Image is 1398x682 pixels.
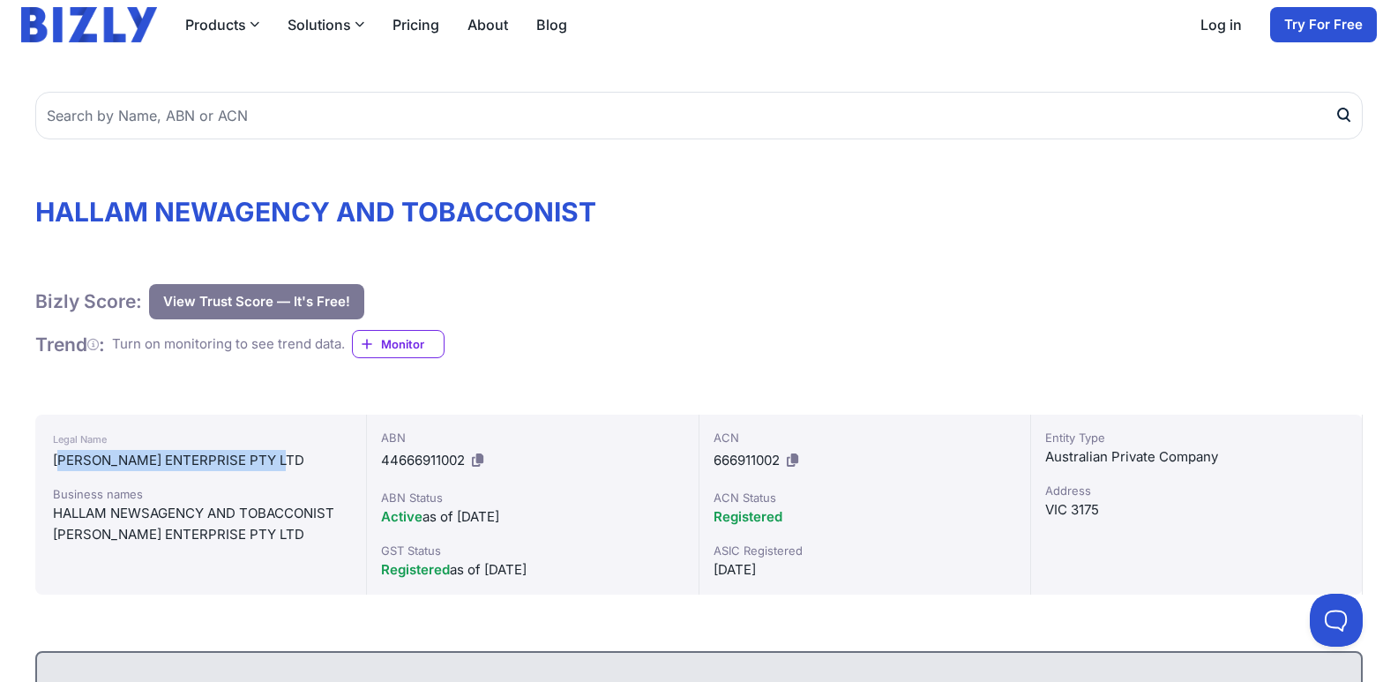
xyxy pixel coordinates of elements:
[381,335,444,353] span: Monitor
[714,559,1016,581] div: [DATE]
[53,503,348,524] div: HALLAM NEWSAGENCY AND TOBACCONIST
[381,559,684,581] div: as of [DATE]
[1270,7,1377,42] a: Try For Free
[185,14,259,35] button: Products
[381,508,422,525] span: Active
[35,92,1363,139] input: Search by Name, ABN or ACN
[714,489,1016,506] div: ACN Status
[381,561,450,578] span: Registered
[714,452,780,468] span: 666911002
[714,429,1016,446] div: ACN
[35,333,105,356] h1: Trend :
[381,429,684,446] div: ABN
[1045,429,1348,446] div: Entity Type
[381,506,684,528] div: as of [DATE]
[53,450,348,471] div: [PERSON_NAME] ENTERPRISE PTY LTD
[53,429,348,450] div: Legal Name
[1045,482,1348,499] div: Address
[35,196,1363,228] h1: HALLAM NEWAGENCY AND TOBACCONIST
[149,284,364,319] button: View Trust Score — It's Free!
[1045,499,1348,521] div: VIC 3175
[467,14,508,35] a: About
[1200,14,1242,35] a: Log in
[53,524,348,545] div: [PERSON_NAME] ENTERPRISE PTY LTD
[536,14,567,35] a: Blog
[381,452,465,468] span: 44666911002
[714,542,1016,559] div: ASIC Registered
[288,14,364,35] button: Solutions
[1045,446,1348,468] div: Australian Private Company
[1310,594,1363,647] iframe: Toggle Customer Support
[714,508,782,525] span: Registered
[35,289,142,313] h1: Bizly Score:
[53,485,348,503] div: Business names
[352,330,445,358] a: Monitor
[381,489,684,506] div: ABN Status
[112,334,345,355] div: Turn on monitoring to see trend data.
[381,542,684,559] div: GST Status
[392,14,439,35] a: Pricing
